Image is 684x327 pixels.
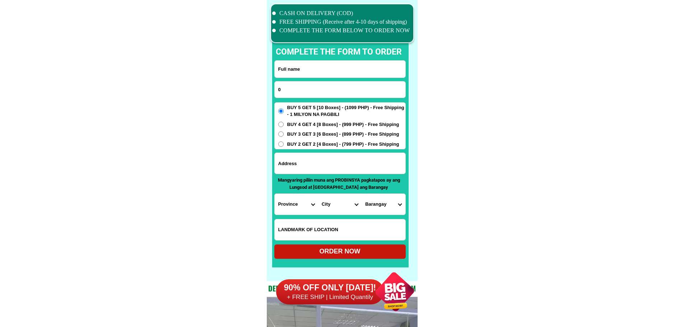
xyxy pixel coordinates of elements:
input: BUY 3 GET 3 [6 Boxes] - (899 PHP) - Free Shipping [278,131,284,137]
h6: + FREE SHIP | Limited Quantily [276,293,384,301]
input: Input LANDMARKOFLOCATION [275,219,405,240]
input: Input phone_number [275,81,405,98]
h2: Dedicated and professional consulting team [267,283,418,294]
span: BUY 5 GET 5 [10 Boxes] - (1099 PHP) - Free Shipping - 1 MILYON NA PAGBILI [287,104,405,118]
h6: 90% OFF ONLY [DATE]! [276,282,384,293]
select: Select district [318,194,362,215]
select: Select commune [362,194,405,215]
li: COMPLETE THE FORM BELOW TO ORDER NOW [272,26,410,35]
input: Input address [275,153,405,174]
input: BUY 5 GET 5 [10 Boxes] - (1099 PHP) - Free Shipping - 1 MILYON NA PAGBILI [278,108,284,114]
li: CASH ON DELIVERY (COD) [272,9,410,18]
input: BUY 4 GET 4 [8 Boxes] - (999 PHP) - Free Shipping [278,122,284,127]
input: BUY 2 GET 2 [4 Boxes] - (799 PHP) - Free Shipping [278,141,284,147]
p: Mangyaring piliin muna ang PROBINSYA pagkatapos ay ang Lungsod at [GEOGRAPHIC_DATA] ang Barangay [274,177,404,191]
span: BUY 4 GET 4 [8 Boxes] - (999 PHP) - Free Shipping [287,121,399,128]
span: BUY 3 GET 3 [6 Boxes] - (899 PHP) - Free Shipping [287,131,399,138]
li: FREE SHIPPING (Receive after 4-10 days of shipping) [272,18,410,26]
span: BUY 2 GET 2 [4 Boxes] - (799 PHP) - Free Shipping [287,141,399,148]
div: ORDER NOW [274,247,406,256]
input: Input full_name [275,61,405,78]
p: complete the form to order [269,46,409,59]
select: Select province [275,194,318,215]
